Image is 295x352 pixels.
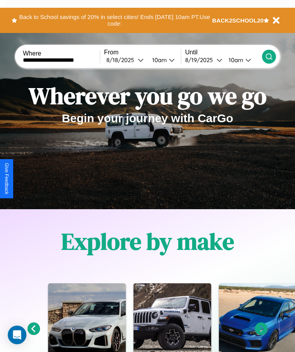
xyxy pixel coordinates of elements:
[4,163,9,194] div: Give Feedback
[212,17,264,24] b: BACK2SCHOOL20
[104,56,146,64] button: 8/18/2025
[104,49,181,56] label: From
[61,225,234,257] h1: Explore by make
[185,49,262,56] label: Until
[148,56,169,64] div: 10am
[17,12,212,29] button: Back to School savings of 20% in select cities! Ends [DATE] 10am PT.Use code:
[185,56,217,64] div: 8 / 19 / 2025
[8,326,26,344] div: Open Intercom Messenger
[106,56,138,64] div: 8 / 18 / 2025
[23,50,100,57] label: Where
[225,56,245,64] div: 10am
[146,56,181,64] button: 10am
[222,56,262,64] button: 10am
